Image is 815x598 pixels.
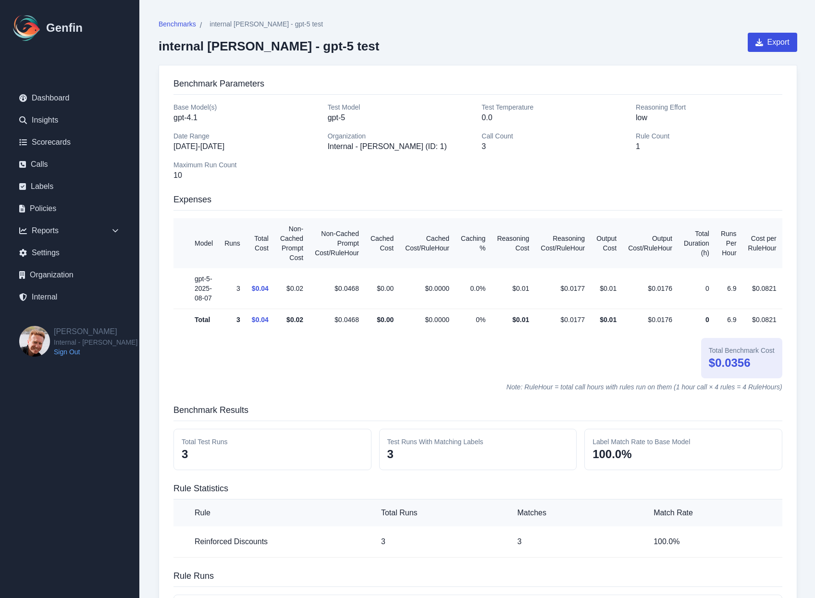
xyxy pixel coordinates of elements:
[12,12,42,43] img: Logo
[491,268,535,309] td: $ 0.01
[715,268,742,309] td: 6.9
[381,536,502,548] p: 3
[455,268,491,309] td: 0.0%
[399,268,455,309] td: $ 0.0000
[173,77,782,95] h3: Benchmark Parameters
[200,20,202,31] span: /
[12,155,128,174] a: Calls
[622,309,678,331] td: $ 0.0176
[715,218,742,268] th: Runs Per Hour
[535,268,591,309] td: $ 0.0177
[173,170,320,181] p: 10
[173,499,373,526] th: Rule
[173,160,320,170] p: Maximum Run Count
[159,19,196,31] a: Benchmarks
[173,193,782,211] h3: Expenses
[742,309,782,331] td: $ 0.0821
[399,218,455,268] th: Cached Cost/RuleHour
[54,337,137,347] span: Internal - [PERSON_NAME]
[742,268,782,309] td: $ 0.0821
[646,499,782,526] th: Match Rate
[678,309,715,331] td: 0
[491,218,535,268] th: Reasoning Cost
[482,141,628,152] p: 3
[210,19,323,29] span: internal [PERSON_NAME] - gpt-5 test
[328,131,474,141] p: Organization
[455,218,491,268] th: Caching %
[12,88,128,108] a: Dashboard
[365,218,399,268] th: Cached Cost
[593,437,774,447] p: Label Match Rate to Base Model
[636,102,782,112] p: Reasoning Effort
[622,268,678,309] td: $ 0.0176
[219,268,246,309] td: 3
[593,447,774,462] p: 100.0 %
[12,177,128,196] a: Labels
[173,382,782,392] p: Note: RuleHour = total call hours with rules run on them (1 hour call × 4 rules = 4 RuleHours)
[246,309,274,331] td: $ 0.04
[535,309,591,331] td: $ 0.0177
[173,403,782,421] h3: Benchmark Results
[715,309,742,331] td: 6.9
[709,355,775,371] div: $ 0.0356
[482,131,628,141] p: Call Count
[173,112,320,124] p: gpt-4.1
[246,268,274,309] td: $ 0.04
[182,447,363,462] p: 3
[173,569,782,587] h3: Rule Runs
[182,437,363,447] p: Total Test Runs
[491,309,535,331] td: $ 0.01
[19,326,50,357] img: Brian Dunagan
[482,112,628,124] p: 0.0
[622,218,678,268] th: Output Cost/RuleHour
[591,268,622,309] td: $ 0.01
[12,243,128,262] a: Settings
[399,309,455,331] td: $ 0.0000
[54,347,137,357] a: Sign Out
[591,218,622,268] th: Output Cost
[636,141,782,152] p: 1
[455,309,491,331] td: 0%
[195,536,366,548] h5: Reinforced Discounts
[510,499,646,526] th: Matches
[748,33,797,52] button: Export
[173,131,320,141] p: Date Range
[12,133,128,152] a: Scorecards
[246,218,274,268] th: Total Cost
[678,218,715,268] th: Total Duration (h)
[12,265,128,285] a: Organization
[309,268,365,309] td: $ 0.0468
[535,218,591,268] th: Reasoning Cost/RuleHour
[373,499,510,526] th: Total Runs
[219,218,246,268] th: Runs
[274,268,309,309] td: $ 0.02
[159,19,196,29] span: Benchmarks
[309,309,365,331] td: $ 0.0468
[12,111,128,130] a: Insights
[274,218,309,268] th: Non-Cached Prompt Cost
[173,482,782,499] h3: Rule Statistics
[173,218,219,268] th: Model
[482,102,628,112] p: Test Temperature
[709,346,775,355] div: Total Benchmark Cost
[678,268,715,309] td: 0
[12,199,128,218] a: Policies
[742,218,782,268] th: Cost per RuleHour
[173,268,219,309] td: gpt-5-2025-08-07
[518,536,639,548] p: 3
[365,309,399,331] td: $ 0.00
[387,437,569,447] p: Test Runs With Matching Labels
[387,447,569,462] p: 3
[274,309,309,331] td: $ 0.02
[46,20,83,36] h1: Genfin
[54,326,137,337] h2: [PERSON_NAME]
[173,102,320,112] p: Base Model(s)
[12,287,128,307] a: Internal
[159,39,379,53] h2: internal [PERSON_NAME] - gpt-5 test
[636,112,782,124] p: low
[173,141,320,152] p: [DATE] - [DATE]
[328,102,474,112] p: Test Model
[12,221,128,240] div: Reports
[173,309,219,331] td: Total
[591,309,622,331] td: $ 0.01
